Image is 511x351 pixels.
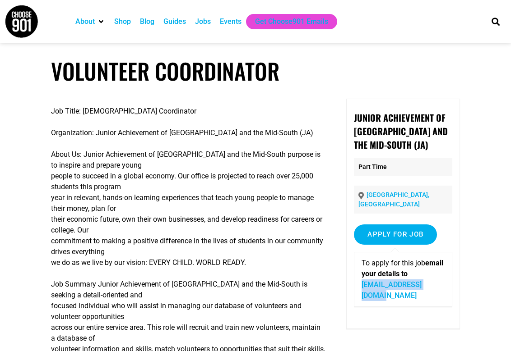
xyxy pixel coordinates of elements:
a: [EMAIL_ADDRESS][DOMAIN_NAME] [362,280,422,300]
a: Guides [163,16,186,27]
strong: Junior Achievement of [GEOGRAPHIC_DATA] and the Mid-South (JA) [354,111,448,151]
a: Shop [114,16,131,27]
p: Organization: Junior Achievement of [GEOGRAPHIC_DATA] and the Mid-South (JA) [51,128,326,138]
p: About Us: Junior Achievement of [GEOGRAPHIC_DATA] and the Mid-South purpose is to inspire and pre... [51,149,326,268]
p: To apply for this job [362,258,444,301]
a: Blog [140,16,154,27]
div: About [71,14,110,29]
a: Get Choose901 Emails [255,16,328,27]
nav: Main nav [71,14,478,29]
p: Job Title: [DEMOGRAPHIC_DATA] Coordinator [51,106,326,117]
a: About [75,16,95,27]
input: Apply for job [354,224,437,245]
a: [GEOGRAPHIC_DATA], [GEOGRAPHIC_DATA] [358,191,429,208]
a: Jobs [195,16,211,27]
p: Part Time [354,158,452,176]
h1: Volunteer Coordinator [51,58,460,84]
a: Events [220,16,242,27]
div: Search [488,14,503,29]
